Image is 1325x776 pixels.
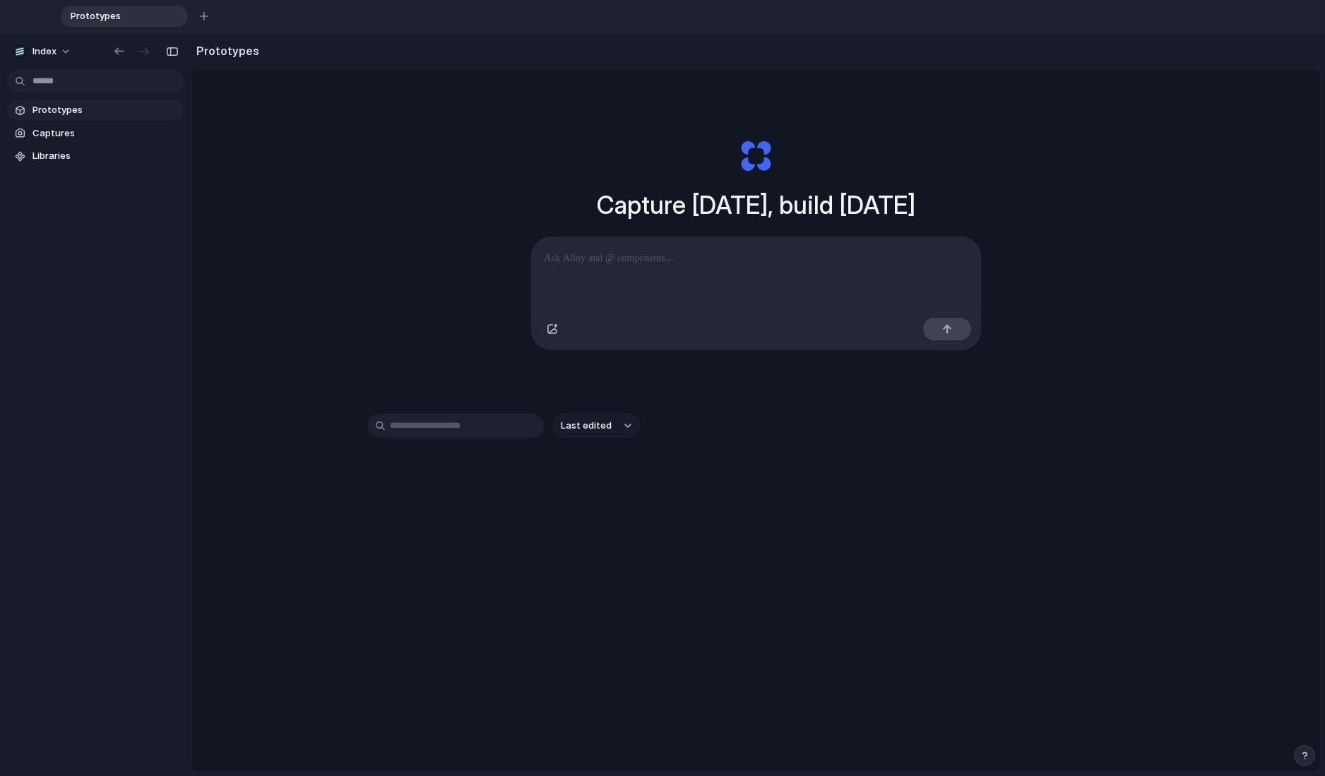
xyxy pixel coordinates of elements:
a: Libraries [7,145,184,167]
h1: Capture [DATE], build [DATE] [597,186,915,224]
a: Captures [7,123,184,144]
span: Index [32,44,57,59]
span: Captures [32,126,178,141]
span: Libraries [32,149,178,163]
a: Prototypes [7,100,184,121]
span: Last edited [561,419,612,433]
span: Prototypes [65,9,165,23]
h2: Prototypes [191,42,259,59]
button: Index [7,40,78,63]
div: Prototypes [61,6,188,27]
span: Prototypes [32,103,178,117]
button: Last edited [552,414,640,438]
